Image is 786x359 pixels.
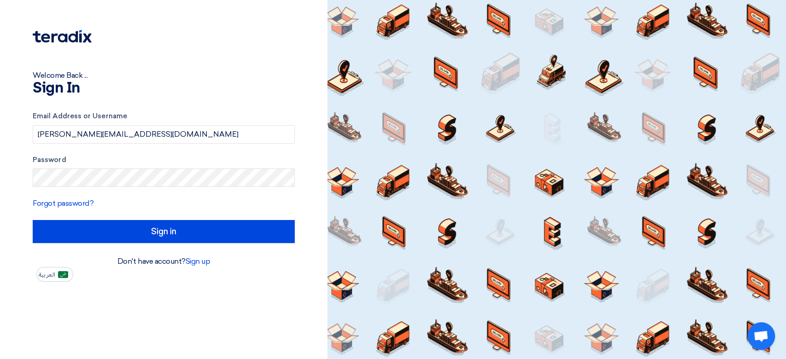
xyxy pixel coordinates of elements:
a: Forgot password? [33,199,93,208]
div: Open chat [747,322,775,350]
div: Don't have account? [33,256,295,267]
label: Password [33,155,295,165]
label: Email Address or Username [33,111,295,122]
button: العربية [36,267,73,282]
input: Sign in [33,220,295,243]
a: Sign up [186,257,210,266]
img: Teradix logo [33,30,92,43]
div: Welcome Back ... [33,70,295,81]
input: Enter your business email or username [33,125,295,144]
h1: Sign In [33,81,295,96]
span: العربية [39,272,55,278]
img: ar-AR.png [58,271,68,278]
